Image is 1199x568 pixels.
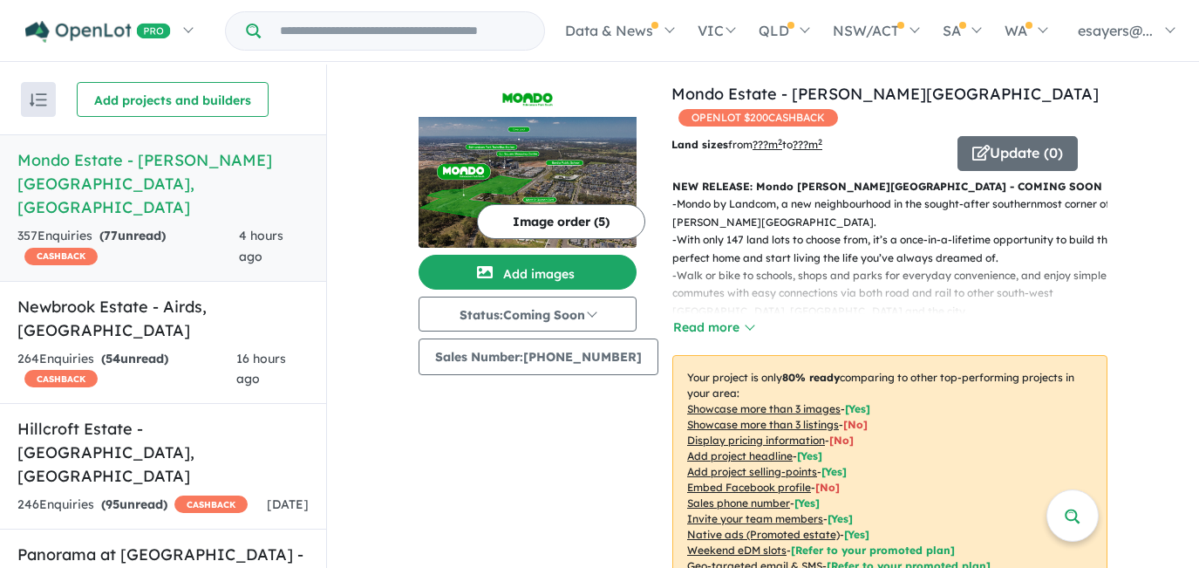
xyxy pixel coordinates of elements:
[419,82,637,248] a: Mondo Estate - Edmondson Park LogoMondo Estate - Edmondson Park
[782,371,840,384] b: 80 % ready
[101,351,168,366] strong: ( unread)
[687,434,825,447] u: Display pricing information
[1078,22,1153,39] span: esayers@...
[106,351,120,366] span: 54
[778,137,782,147] sup: 2
[99,228,166,243] strong: ( unread)
[821,465,847,478] span: [ Yes ]
[106,496,119,512] span: 95
[17,295,309,342] h5: Newbrook Estate - Airds , [GEOGRAPHIC_DATA]
[24,370,98,387] span: CASHBACK
[101,496,167,512] strong: ( unread)
[17,349,236,391] div: 264 Enquir ies
[419,255,637,290] button: Add images
[687,512,823,525] u: Invite your team members
[753,138,782,151] u: ??? m
[25,21,171,43] img: Openlot PRO Logo White
[77,82,269,117] button: Add projects and builders
[672,267,1121,320] p: - Walk or bike to schools, shops and parks for everyday convenience, and enjoy simple commutes wi...
[687,402,841,415] u: Showcase more than 3 images
[818,137,822,147] sup: 2
[793,138,822,151] u: ???m
[267,496,309,512] span: [DATE]
[17,495,248,516] div: 246 Enquir ies
[672,318,754,338] button: Read more
[419,117,637,248] img: Mondo Estate - Edmondson Park
[687,528,840,541] u: Native ads (Promoted estate)
[843,418,868,431] span: [ No ]
[687,544,787,557] u: Weekend eDM slots
[687,418,839,431] u: Showcase more than 3 listings
[782,138,822,151] span: to
[419,339,658,375] button: Sales Number:[PHONE_NUMBER]
[794,496,820,510] span: [ Yes ]
[687,465,817,478] u: Add project selling-points
[845,402,870,415] span: [ Yes ]
[678,109,838,127] span: OPENLOT $ 200 CASHBACK
[671,138,728,151] b: Land sizes
[797,449,822,462] span: [ Yes ]
[687,449,793,462] u: Add project headline
[672,195,1121,231] p: - Mondo by Landcom, a new neighbourhood in the sought-after southernmost corner of [PERSON_NAME][...
[672,231,1121,267] p: - With only 147 land lots to choose from, it’s a once-in-a-lifetime opportunity to build the perf...
[104,228,118,243] span: 77
[264,12,541,50] input: Try estate name, suburb, builder or developer
[687,496,790,510] u: Sales phone number
[844,528,869,541] span: [Yes]
[671,84,1099,104] a: Mondo Estate - [PERSON_NAME][GEOGRAPHIC_DATA]
[687,481,811,494] u: Embed Facebook profile
[17,148,309,219] h5: Mondo Estate - [PERSON_NAME][GEOGRAPHIC_DATA] , [GEOGRAPHIC_DATA]
[815,481,840,494] span: [ No ]
[17,417,309,488] h5: Hillcroft Estate - [GEOGRAPHIC_DATA] , [GEOGRAPHIC_DATA]
[174,496,248,513] span: CASHBACK
[17,226,239,268] div: 357 Enquir ies
[426,89,630,110] img: Mondo Estate - Edmondson Park Logo
[671,136,944,154] p: from
[829,434,854,447] span: [ No ]
[30,93,47,106] img: sort.svg
[24,248,98,265] span: CASHBACK
[672,178,1107,195] p: NEW RELEASE: Mondo [PERSON_NAME][GEOGRAPHIC_DATA] - COMING SOON
[957,136,1078,171] button: Update (0)
[828,512,853,525] span: [ Yes ]
[236,351,286,387] span: 16 hours ago
[239,228,283,264] span: 4 hours ago
[419,297,637,332] button: Status:Coming Soon
[477,204,645,239] button: Image order (5)
[791,544,955,557] span: [Refer to your promoted plan]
